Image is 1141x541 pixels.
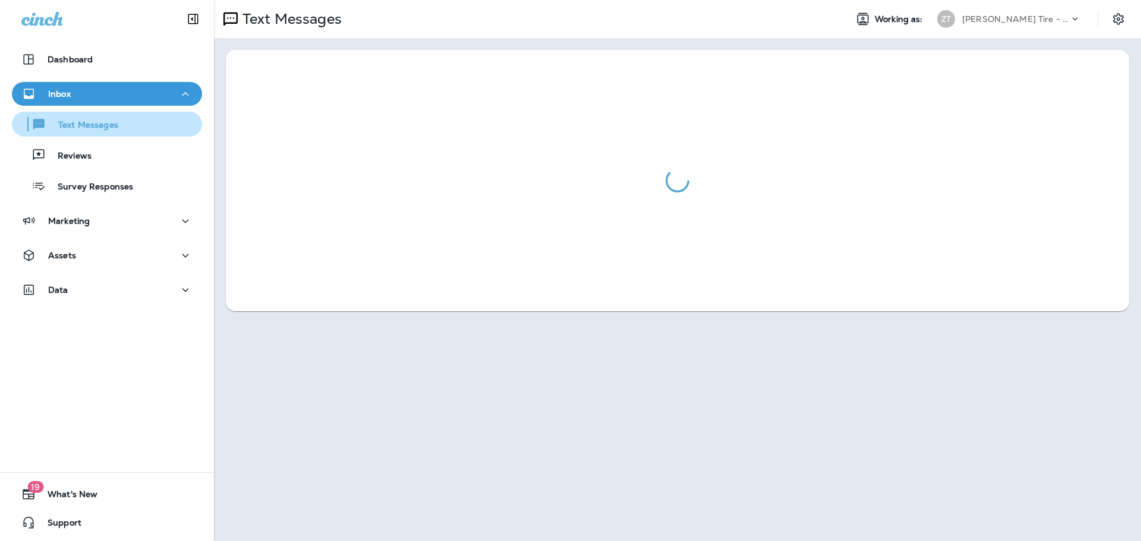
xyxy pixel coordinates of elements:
[46,182,133,193] p: Survey Responses
[12,82,202,106] button: Inbox
[27,481,43,493] span: 19
[12,173,202,198] button: Survey Responses
[48,216,90,226] p: Marketing
[12,112,202,137] button: Text Messages
[1108,8,1129,30] button: Settings
[875,14,925,24] span: Working as:
[12,143,202,167] button: Reviews
[12,209,202,233] button: Marketing
[46,151,92,162] p: Reviews
[176,7,210,31] button: Collapse Sidebar
[48,55,93,64] p: Dashboard
[962,14,1069,24] p: [PERSON_NAME] Tire - [PERSON_NAME]
[48,251,76,260] p: Assets
[937,10,955,28] div: ZT
[12,243,202,267] button: Assets
[48,285,68,295] p: Data
[48,89,71,99] p: Inbox
[12,278,202,302] button: Data
[46,120,118,131] p: Text Messages
[12,48,202,71] button: Dashboard
[12,482,202,506] button: 19What's New
[238,10,342,28] p: Text Messages
[36,518,81,532] span: Support
[12,511,202,534] button: Support
[36,489,97,504] span: What's New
